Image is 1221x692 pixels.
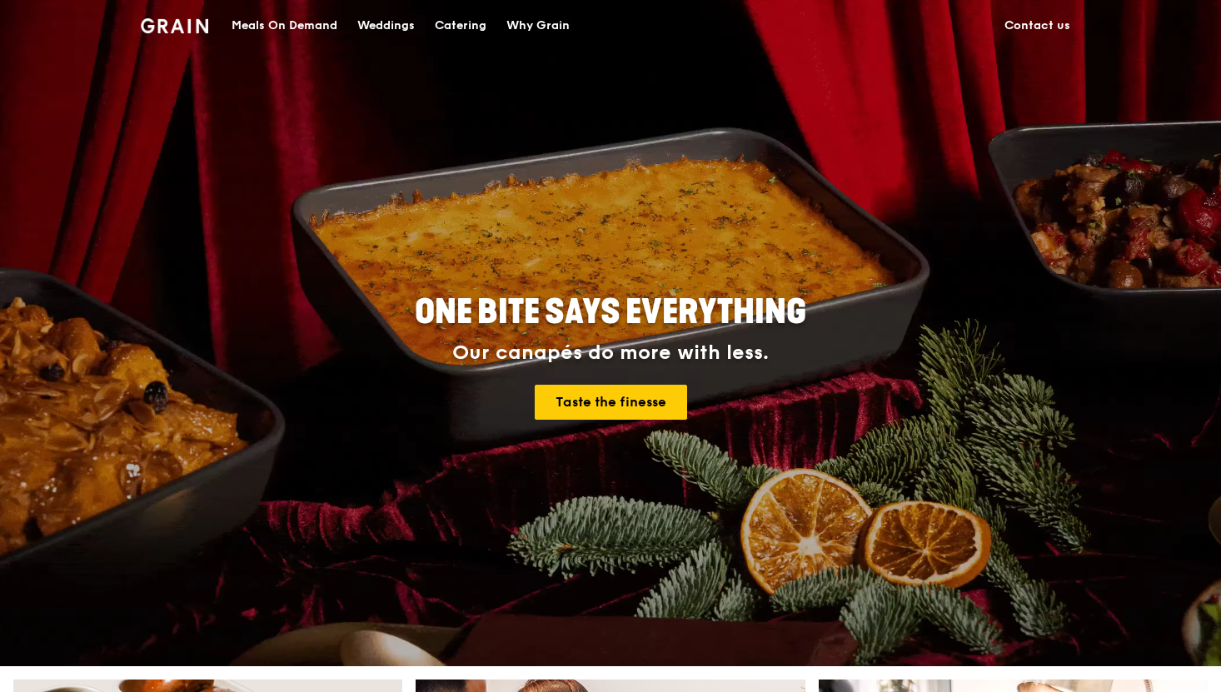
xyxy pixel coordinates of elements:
div: Catering [435,1,486,51]
a: Weddings [347,1,425,51]
a: Catering [425,1,496,51]
div: Why Grain [506,1,570,51]
a: Contact us [994,1,1080,51]
img: Grain [141,18,208,33]
a: Why Grain [496,1,580,51]
a: Taste the finesse [535,385,687,420]
div: Weddings [357,1,415,51]
div: Our canapés do more with less. [311,341,910,365]
div: Meals On Demand [232,1,337,51]
span: ONE BITE SAYS EVERYTHING [415,292,806,332]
